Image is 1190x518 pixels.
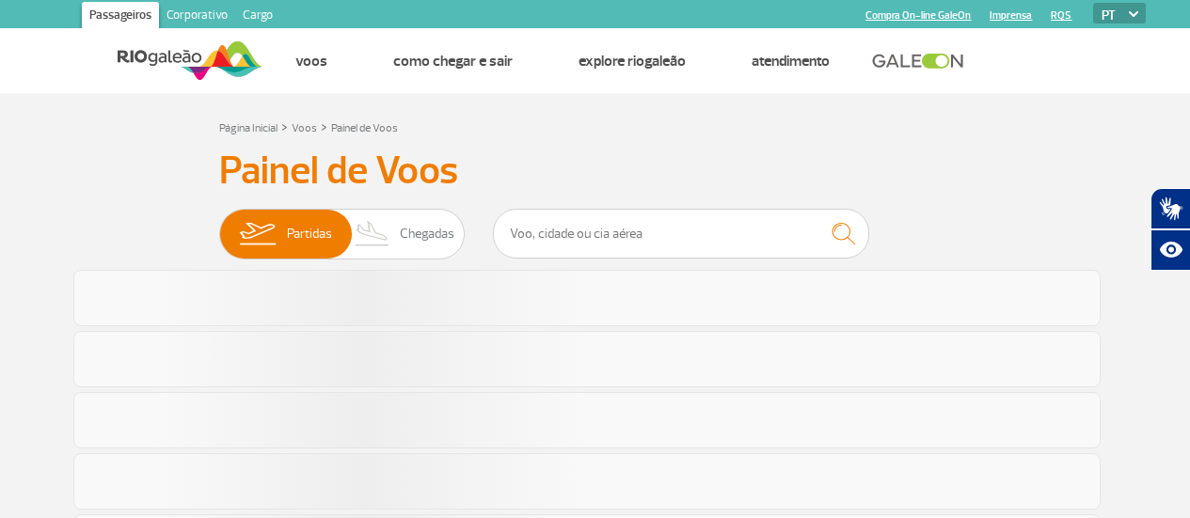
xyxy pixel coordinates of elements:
a: Como chegar e sair [393,52,513,71]
a: Explore RIOgaleão [579,52,686,71]
input: Voo, cidade ou cia aérea [493,209,869,259]
a: Cargo [235,2,280,32]
a: Compra On-line GaleOn [865,9,971,22]
button: Abrir tradutor de língua de sinais. [1150,188,1190,229]
a: Imprensa [990,9,1032,22]
a: Corporativo [159,2,235,32]
a: RQS [1051,9,1071,22]
a: > [281,116,288,137]
div: Plugin de acessibilidade da Hand Talk. [1150,188,1190,271]
a: Atendimento [752,52,830,71]
a: Página Inicial [219,121,278,135]
span: Chegadas [400,210,454,259]
button: Abrir recursos assistivos. [1150,229,1190,271]
a: Voos [292,121,317,135]
img: slider-desembarque [345,210,401,259]
a: Passageiros [82,2,159,32]
a: Painel de Voos [331,121,398,135]
h3: Painel de Voos [219,148,972,195]
span: Partidas [287,210,332,259]
a: Voos [295,52,327,71]
a: > [321,116,327,137]
img: slider-embarque [228,210,287,259]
